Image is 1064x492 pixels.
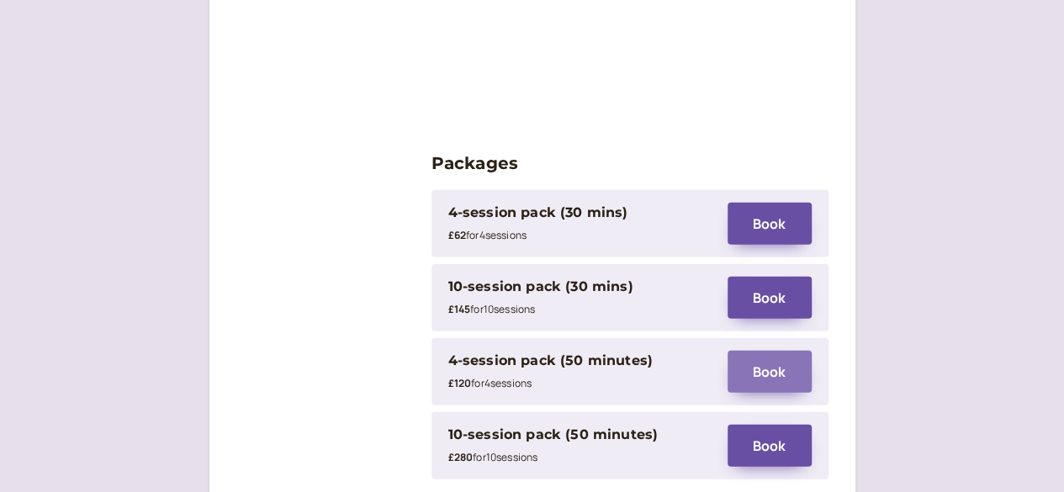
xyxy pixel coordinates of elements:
b: £62 [448,228,466,242]
div: 10-session pack (30 mins)£145for10sessions [448,276,711,320]
div: 4-session pack (50 minutes)£120for4sessions [448,350,711,394]
button: Book [728,203,812,245]
div: 10-session pack (50 minutes)£280for10sessions [448,424,711,468]
small: for 4 session s [448,228,527,242]
small: for 10 session s [448,302,536,316]
b: £145 [448,302,471,316]
div: 4-session pack (30 mins) [448,202,628,224]
div: 4-session pack (30 mins)£62for4sessions [448,202,711,246]
div: 4-session pack (50 minutes) [448,350,653,372]
button: Book [728,351,812,393]
div: 10-session pack (50 minutes) [448,424,658,446]
button: Book [728,425,812,467]
h3: Packages [431,150,828,177]
small: for 4 session s [448,376,532,390]
b: £120 [448,376,472,390]
button: Book [728,277,812,319]
small: for 10 session s [448,450,538,464]
div: 10-session pack (30 mins) [448,276,633,298]
b: £280 [448,450,474,464]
